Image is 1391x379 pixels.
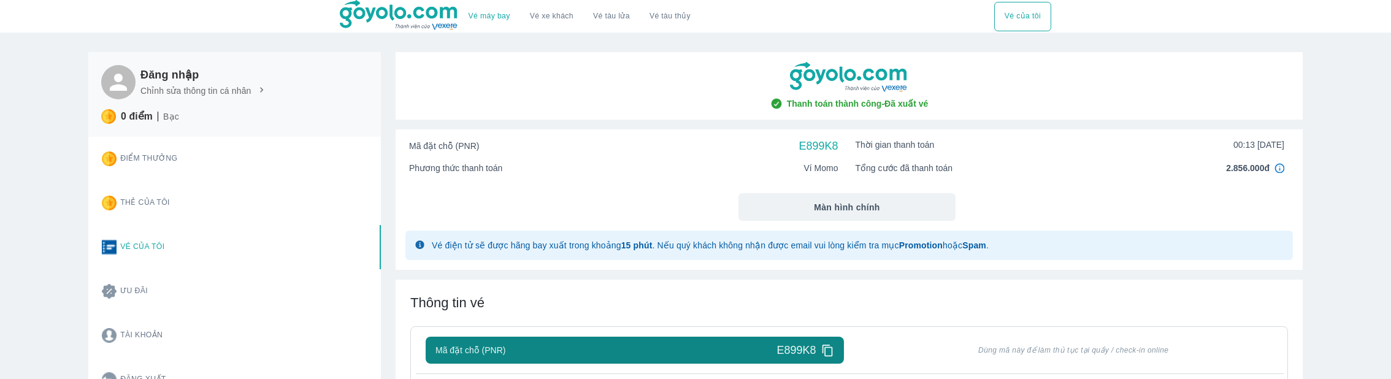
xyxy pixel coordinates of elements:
img: star [102,151,117,166]
button: Vé của tôi [994,2,1051,31]
button: Điểm thưởng [92,137,313,181]
span: Ví Momo [803,162,838,174]
strong: Promotion [899,240,943,250]
img: glyph [415,240,424,249]
a: Vé xe khách [530,12,573,21]
button: Vé tàu thủy [640,2,700,31]
span: Dùng mã này để làm thủ tục tại quầy / check-in online [875,345,1273,355]
span: Tổng cước đã thanh toán [856,162,953,174]
span: Thời gian thanh toán [856,139,935,151]
button: Ưu đãi [92,269,313,313]
p: 0 điểm [121,110,153,123]
span: 2.856.000đ [1226,162,1270,174]
span: Vé điện tử sẽ được hãng bay xuất trong khoảng . Nếu quý khách không nhận được email vui lòng kiểm... [432,240,989,250]
a: Vé máy bay [469,12,510,21]
img: check-circle [770,98,783,110]
button: Tài khoản [92,313,313,358]
span: E899K8 [799,139,838,153]
span: Mã đặt chỗ (PNR) [409,140,479,152]
span: E899K8 [777,343,816,358]
img: ticket [102,240,117,255]
img: star [102,196,117,210]
img: account [102,328,117,343]
span: Phương thức thanh toán [409,162,502,174]
h6: Đăng nhập [140,67,267,82]
img: star [101,109,116,124]
button: Vé của tôi [92,225,313,269]
p: Bạc [163,110,179,123]
div: choose transportation mode [459,2,700,31]
img: promotion [102,284,117,299]
span: Mã đặt chỗ (PNR) [435,344,505,356]
div: choose transportation mode [994,2,1051,31]
img: in4 [1274,163,1284,173]
button: Màn hình chính [738,193,956,221]
p: Chỉnh sửa thông tin cá nhân [140,85,251,97]
span: Thanh toán thành công - Đã xuất vé [787,98,929,110]
a: Vé tàu lửa [583,2,640,31]
span: 00:13 [DATE] [1233,139,1284,151]
img: goyolo-logo [790,62,909,93]
strong: 15 phút [621,240,653,250]
button: Thẻ của tôi [92,181,313,225]
span: Màn hình chính [814,201,880,213]
span: Thông tin vé [410,295,485,310]
strong: Spam [962,240,986,250]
